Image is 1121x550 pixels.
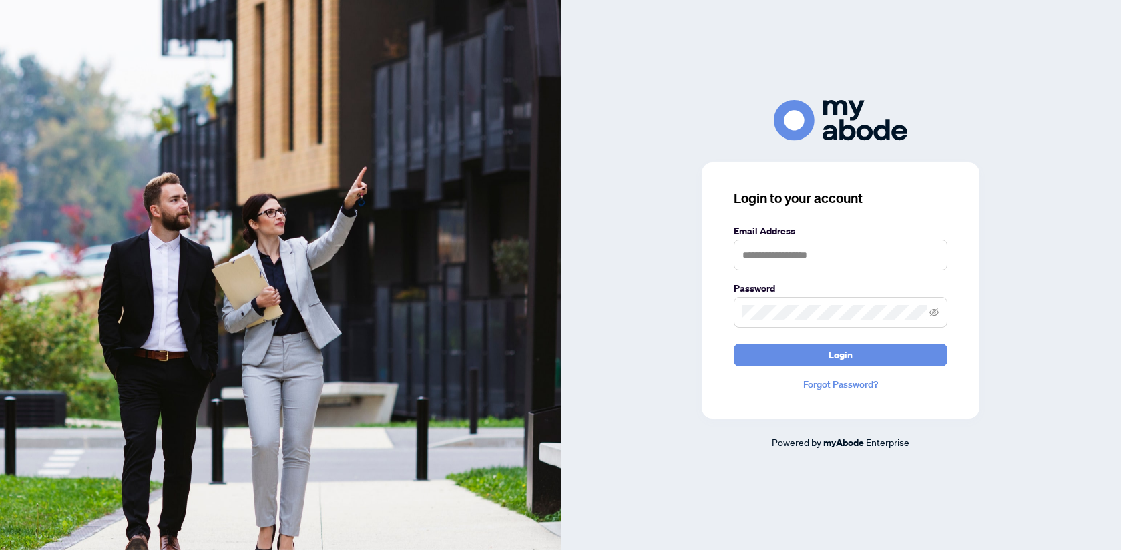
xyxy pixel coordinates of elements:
a: Forgot Password? [734,377,947,392]
span: Powered by [772,436,821,448]
span: Login [829,344,853,366]
button: Login [734,344,947,366]
h3: Login to your account [734,189,947,208]
a: myAbode [823,435,864,450]
label: Email Address [734,224,947,238]
span: Enterprise [866,436,909,448]
span: eye-invisible [929,308,939,317]
label: Password [734,281,947,296]
img: ma-logo [774,100,907,141]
